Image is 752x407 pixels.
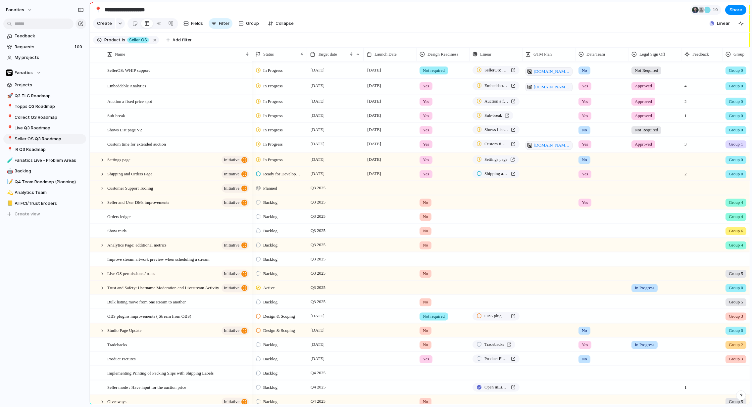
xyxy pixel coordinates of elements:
button: initiative [222,241,249,249]
a: Product Pictures [473,354,520,363]
span: In Progress [635,341,654,348]
a: [DOMAIN_NAME][URL] [526,83,573,91]
button: 📝 [6,179,13,185]
span: Backlog [263,228,277,234]
button: 💫 [6,189,13,196]
span: Q3 2025 [309,255,327,263]
span: Custom time for extended auction [107,140,166,148]
span: Yes [582,341,588,348]
div: 💫Analytics Team [3,188,86,198]
span: [DATE] [309,170,326,178]
span: [DATE] [309,82,326,90]
span: In Progress [635,285,654,291]
span: Approved [635,113,652,119]
span: [DATE] [309,112,326,119]
span: Bulk listing move from one stream to another [107,298,186,305]
span: [DATE] [366,156,383,163]
span: Yes [582,141,588,148]
span: initiative [224,169,239,179]
span: Not Required [635,67,658,74]
span: [DATE] [366,126,383,134]
span: Ready for Development [263,171,301,177]
button: 🚀 [6,93,13,99]
span: Backlog [263,356,277,362]
span: Q3 2025 [309,212,327,220]
a: Embeddable Analytics [473,81,520,90]
span: [DATE] [309,140,326,148]
button: Share [725,5,746,15]
span: [DATE] [366,82,383,90]
span: Target date [318,51,337,58]
span: Backlog [263,370,277,377]
span: [DATE] [366,112,383,119]
span: Yes [582,98,588,105]
span: Linear [480,51,491,58]
a: 📒All FCI/Trust Eroders [3,199,86,208]
span: Fields [191,20,203,27]
a: 🚀Q3 TLC Roadmap [3,91,86,101]
a: Auction a fixed price spot [473,97,520,106]
span: Group 1 [729,141,743,148]
span: Not Required [635,127,658,133]
a: 🤖Backlog [3,166,86,176]
span: Data Team [586,51,605,58]
span: 3 [682,137,689,148]
a: 📍Live Q3 Roadmap [3,123,86,133]
span: Yes [423,113,429,119]
span: In Progress [263,141,283,148]
span: Group 3 [729,356,743,362]
div: 📍 [7,135,12,143]
span: 2 [682,95,689,105]
div: 🧪Fanatics Live - Problem Areas [3,156,86,165]
span: 100 [74,44,83,50]
span: Backlog [15,168,84,174]
span: Q3 TLC Roadmap [15,93,84,99]
span: Yes [582,171,588,177]
span: Add filter [173,37,192,43]
span: Legal Sign Off [639,51,665,58]
span: [DATE] [366,66,383,74]
button: 📒 [6,200,13,207]
span: Improve stream artwork preview when scheduling a stream [107,255,210,263]
a: Tradebacks [473,340,515,349]
span: Analytics Team [15,189,84,196]
button: Add filter [162,35,196,45]
span: 1 [682,109,689,119]
div: 💫 [7,189,12,197]
span: Not required [423,313,445,320]
span: initiative [224,326,239,335]
span: Name [115,51,125,58]
div: 📍Topps Q3 Roadmap [3,102,86,112]
button: 📍 [6,125,13,131]
span: Group 6 [729,228,743,234]
a: 📍IR Q3 Roadmap [3,145,86,155]
span: Approved [635,141,652,148]
span: [DATE] [366,170,383,178]
span: Embeddable Analytics [484,82,508,89]
span: [DATE] [309,156,326,163]
span: Q3 2025 [309,241,327,249]
span: 4 [682,79,689,89]
span: Q3 2025 [309,269,327,277]
span: Backlog [263,384,277,391]
span: Implementing Printing of Packing Slips with Shipping Labels [107,369,214,377]
span: Group 5 [729,398,743,405]
div: 📍 [7,146,12,154]
span: Auction a fixed price spot [484,98,508,105]
span: Analytics Page: additional metrics [107,241,167,249]
span: Approved [635,83,652,89]
span: SellerOS: WHIP support [484,67,508,73]
span: Q4 2025 [309,397,327,405]
span: Collect Q3 Roadmap [15,114,84,121]
span: Group 4 [729,213,743,220]
span: 2 [682,167,689,177]
a: Sub-break [473,111,513,120]
button: 📍 [93,5,103,15]
span: Customer Support Tooling [107,184,153,192]
button: 🧪 [6,157,13,164]
span: No [582,157,587,163]
button: 📍 [6,103,13,110]
a: 📍Seller OS Q3 Roadmap [3,134,86,144]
